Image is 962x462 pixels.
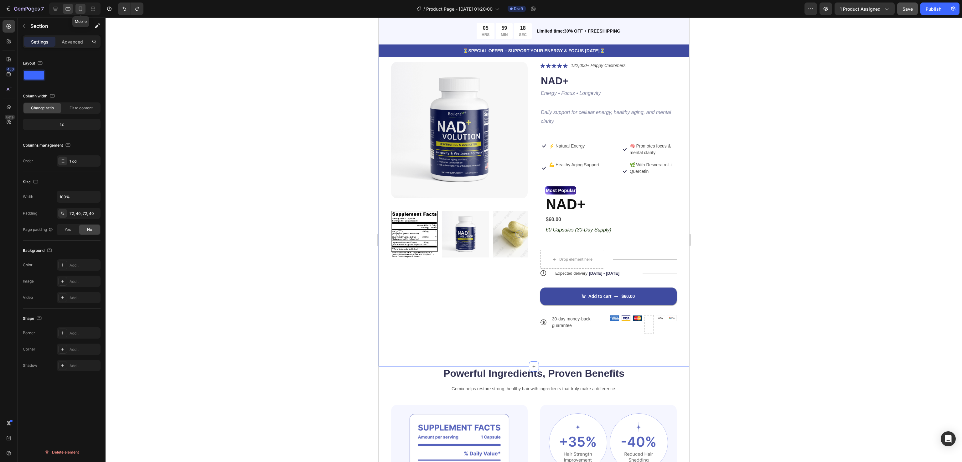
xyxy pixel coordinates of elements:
[231,396,289,454] img: gempages_543980698587890526-180ef4da-a56c-454b-81b1-c0df53513f3e.png
[70,262,99,268] div: Add...
[3,3,47,15] button: 7
[903,6,913,12] span: Save
[118,3,143,15] div: Undo/Redo
[70,211,99,216] div: 72, 40, 72, 40
[23,262,33,268] div: Color
[23,158,33,164] div: Order
[41,5,44,13] p: 7
[57,191,100,202] input: Auto
[23,314,43,323] div: Shape
[423,6,425,12] span: /
[23,194,33,200] div: Width
[23,92,56,101] div: Column width
[70,295,99,301] div: Add...
[941,431,956,446] div: Open Intercom Messenger
[70,347,99,352] div: Add...
[31,105,54,111] span: Change ratio
[23,227,53,232] div: Page padding
[70,158,99,164] div: 1 col
[23,247,53,255] div: Background
[170,396,229,454] img: gempages_543980698587890526-7df7470c-4066-4176-8a55-eaec6db5788c.png
[23,59,44,68] div: Layout
[30,22,82,30] p: Section
[835,3,895,15] button: 1 product assigned
[920,3,947,15] button: Publish
[514,6,523,12] span: Draft
[24,120,99,129] div: 12
[31,39,49,45] p: Settings
[379,18,689,462] iframe: Design area
[426,6,493,12] span: Product Page - [DATE] 01:20:00
[44,449,79,456] div: Delete element
[70,105,93,111] span: Fit to content
[23,295,33,300] div: Video
[65,227,71,232] span: Yes
[70,363,99,369] div: Add...
[6,67,15,72] div: 450
[23,447,101,457] button: Delete element
[87,227,92,232] span: No
[23,363,37,368] div: Shadow
[5,115,15,120] div: Beta
[23,278,34,284] div: Image
[70,330,99,336] div: Add...
[926,6,941,12] div: Publish
[840,6,881,12] span: 1 product assigned
[62,39,83,45] p: Advanced
[23,210,37,216] div: Padding
[23,141,72,150] div: Columns management
[23,346,35,352] div: Corner
[23,330,35,336] div: Border
[23,178,39,186] div: Size
[70,279,99,284] div: Add...
[897,3,918,15] button: Save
